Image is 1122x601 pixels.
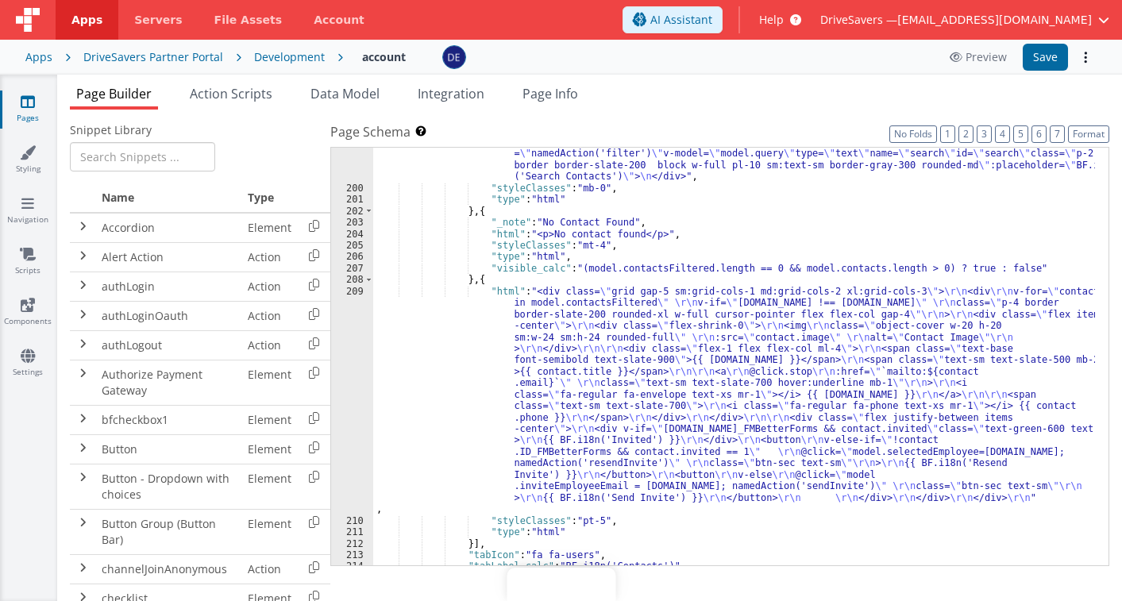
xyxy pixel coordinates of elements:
[134,12,182,28] span: Servers
[623,6,723,33] button: AI Assistant
[241,213,298,243] td: Element
[889,125,937,143] button: No Folds
[759,12,784,28] span: Help
[995,125,1010,143] button: 4
[331,561,373,572] div: 214
[331,251,373,262] div: 206
[241,554,298,584] td: Action
[330,122,411,141] span: Page Schema
[241,434,298,464] td: Element
[1031,125,1047,143] button: 6
[331,183,373,194] div: 200
[331,549,373,561] div: 213
[331,515,373,526] div: 210
[241,360,298,405] td: Element
[443,46,465,68] img: c1374c675423fc74691aaade354d0b4b
[331,286,373,515] div: 209
[241,509,298,554] td: Element
[1013,125,1028,143] button: 5
[95,213,241,243] td: Accordion
[95,434,241,464] td: Button
[310,85,380,102] span: Data Model
[70,122,152,138] span: Snippet Library
[95,509,241,554] td: Button Group (Button Bar)
[71,12,102,28] span: Apps
[331,206,373,217] div: 202
[95,464,241,509] td: Button - Dropdown with choices
[254,49,325,65] div: Development
[331,538,373,549] div: 212
[977,125,992,143] button: 3
[95,360,241,405] td: Authorize Payment Gateway
[940,125,955,143] button: 1
[95,242,241,272] td: Alert Action
[522,85,578,102] span: Page Info
[241,301,298,330] td: Action
[241,464,298,509] td: Element
[897,12,1092,28] span: [EMAIL_ADDRESS][DOMAIN_NAME]
[331,274,373,285] div: 208
[1023,44,1068,71] button: Save
[95,301,241,330] td: authLoginOauth
[1068,125,1109,143] button: Format
[95,330,241,360] td: authLogout
[241,242,298,272] td: Action
[102,190,134,205] span: Name
[241,405,298,434] td: Element
[650,12,712,28] span: AI Assistant
[1050,125,1065,143] button: 7
[25,49,52,65] div: Apps
[331,194,373,205] div: 201
[331,240,373,251] div: 205
[940,44,1016,70] button: Preview
[83,49,223,65] div: DriveSavers Partner Portal
[95,405,241,434] td: bfcheckbox1
[95,272,241,301] td: authLogin
[241,272,298,301] td: Action
[76,85,152,102] span: Page Builder
[507,568,615,601] iframe: Marker.io feedback button
[248,190,274,205] span: Type
[331,526,373,537] div: 211
[958,125,974,143] button: 2
[418,85,484,102] span: Integration
[820,12,897,28] span: DriveSavers —
[241,330,298,360] td: Action
[214,12,283,28] span: File Assets
[331,263,373,274] div: 207
[190,85,272,102] span: Action Scripts
[95,554,241,584] td: channelJoinAnonymous
[70,142,215,171] input: Search Snippets ...
[331,229,373,240] div: 204
[1074,46,1097,68] button: Options
[820,12,1109,28] button: DriveSavers — [EMAIL_ADDRESS][DOMAIN_NAME]
[331,217,373,228] div: 203
[362,51,406,63] h4: account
